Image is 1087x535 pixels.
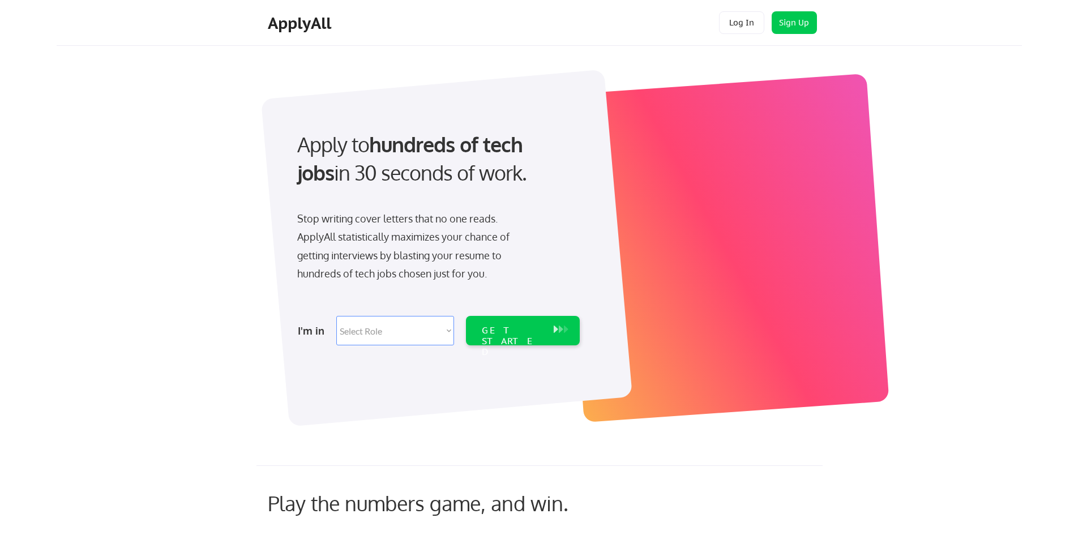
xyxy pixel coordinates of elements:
[772,11,817,34] button: Sign Up
[268,491,619,515] div: Play the numbers game, and win.
[268,14,335,33] div: ApplyAll
[297,131,528,185] strong: hundreds of tech jobs
[482,325,542,358] div: GET STARTED
[298,322,329,340] div: I'm in
[297,130,575,187] div: Apply to in 30 seconds of work.
[719,11,764,34] button: Log In
[297,209,530,283] div: Stop writing cover letters that no one reads. ApplyAll statistically maximizes your chance of get...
